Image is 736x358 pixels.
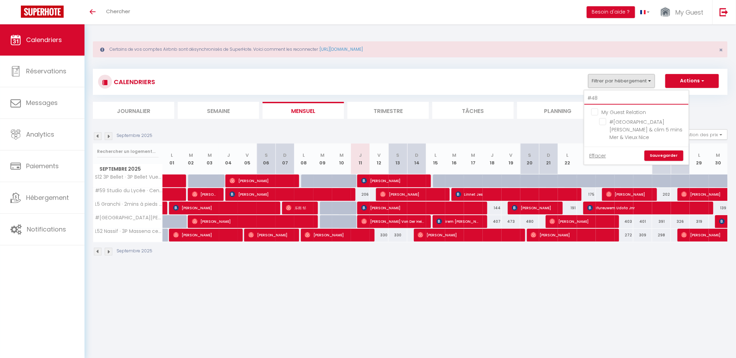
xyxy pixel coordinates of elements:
[539,144,558,174] th: 21
[709,202,728,214] div: 139
[163,144,182,174] th: 01
[339,152,344,158] abbr: M
[415,152,418,158] abbr: D
[456,188,575,201] span: Linnet Jes
[26,98,58,107] span: Messages
[584,90,689,165] div: Filtrer par hébergement
[361,215,424,228] span: [PERSON_NAME] Von Der Heide
[652,215,671,228] div: 391
[407,144,426,174] th: 14
[389,229,407,242] div: 330
[550,215,612,228] span: [PERSON_NAME]
[189,152,193,158] abbr: M
[645,150,683,161] a: Sauvegarder
[502,144,520,174] th: 19
[606,188,650,201] span: [PERSON_NAME]
[238,144,257,174] th: 05
[633,215,652,228] div: 401
[547,152,550,158] abbr: D
[192,188,217,201] span: [PERSON_NAME]
[389,144,407,174] th: 13
[690,215,709,228] div: 319
[698,152,701,158] abbr: L
[351,188,370,201] div: 206
[257,144,275,174] th: 06
[577,144,596,174] th: 23
[432,102,514,119] li: Tâches
[590,152,606,160] a: Effacer
[615,229,633,242] div: 272
[558,144,577,174] th: 22
[173,201,273,214] span: [PERSON_NAME]
[117,248,152,254] p: Septembre 2025
[171,152,173,158] abbr: L
[26,162,59,170] span: Paiements
[178,102,259,119] li: Semaine
[265,152,268,158] abbr: S
[587,201,706,214] span: Ifureuwem Udofa Jnr
[378,152,381,158] abbr: V
[117,132,152,139] p: Septembre 2025
[610,119,683,141] span: #[GEOGRAPHIC_DATA][PERSON_NAME] & clim 5 mins Mer & Vieux Nice
[230,174,292,187] span: [PERSON_NAME]
[720,8,728,16] img: logout
[26,67,66,75] span: Réservations
[665,74,719,88] button: Actions
[675,8,704,17] span: My Guest
[510,152,513,158] abbr: V
[652,188,671,201] div: 202
[219,144,238,174] th: 04
[263,102,344,119] li: Mensuel
[633,229,652,242] div: 309
[227,152,230,158] abbr: J
[676,129,728,140] button: Gestion des prix
[26,193,69,202] span: Hébergement
[351,144,370,174] th: 11
[173,228,236,242] span: [PERSON_NAME]
[709,144,728,174] th: 30
[418,228,518,242] span: [PERSON_NAME]
[94,188,164,193] span: #59 Studio du Lycée · Central balcon à 5mins Vieux Nice & Mer Clim WIFI
[671,215,690,228] div: 326
[94,174,164,180] span: S12 3P Bellet · 3P Bellet VueMer et montagne/Parking,Terrasse&CLIM
[275,144,294,174] th: 07
[426,144,445,174] th: 15
[483,202,502,214] div: 144
[435,152,437,158] abbr: L
[370,229,389,242] div: 330
[303,152,305,158] abbr: L
[246,152,249,158] abbr: V
[380,188,443,201] span: [PERSON_NAME]
[577,188,596,201] div: 175
[558,202,577,214] div: 191
[106,8,130,15] span: Chercher
[97,145,159,158] input: Rechercher un logement...
[615,215,633,228] div: 403
[93,41,728,57] div: Certains de vos comptes Airbnb sont désynchronisés de SuperHote. Voici comment les reconnecter :
[491,152,494,158] abbr: J
[517,102,599,119] li: Planning
[94,215,164,220] span: #[GEOGRAPHIC_DATA][PERSON_NAME] & clim 5 mins Mer & Vieux Nice
[719,47,723,53] button: Close
[361,174,424,187] span: [PERSON_NAME]
[690,144,709,174] th: 29
[230,188,349,201] span: [PERSON_NAME]
[359,152,362,158] abbr: J
[652,229,671,242] div: 298
[370,144,389,174] th: 12
[320,46,363,52] a: [URL][DOMAIN_NAME]
[520,144,539,174] th: 20
[283,152,287,158] abbr: D
[361,201,480,214] span: [PERSON_NAME]
[26,35,62,44] span: Calendriers
[464,144,483,174] th: 17
[332,144,351,174] th: 10
[520,215,539,228] div: 480
[200,144,219,174] th: 03
[21,6,64,18] img: Super Booking
[483,144,502,174] th: 18
[6,3,26,24] button: Ouvrir le widget de chat LiveChat
[305,228,367,242] span: [PERSON_NAME]
[208,152,212,158] abbr: M
[706,327,731,353] iframe: Chat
